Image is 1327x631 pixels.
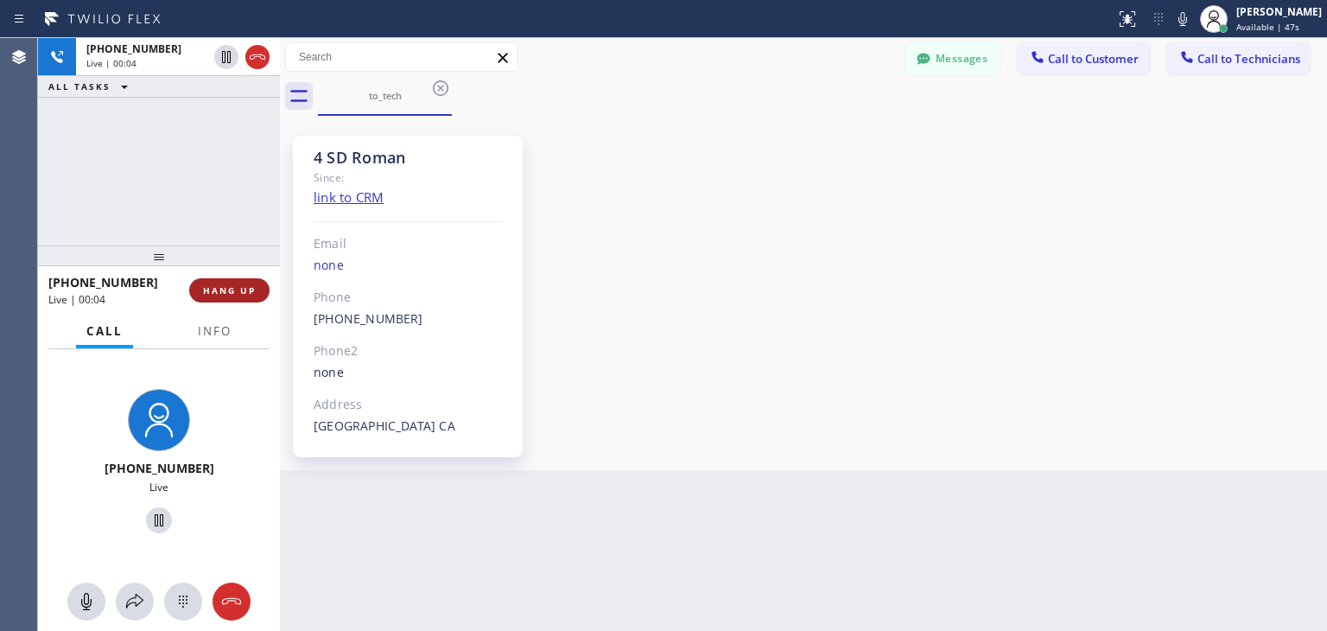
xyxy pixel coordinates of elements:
span: [PHONE_NUMBER] [86,41,181,56]
span: Info [198,323,232,339]
span: Available | 47s [1236,21,1299,33]
button: Hold Customer [214,45,238,69]
input: Search [286,43,517,71]
div: Email [314,234,503,254]
div: [PERSON_NAME] [1236,4,1322,19]
button: Open dialpad [164,583,202,621]
span: HANG UP [203,284,256,296]
span: Live | 00:04 [48,292,105,307]
button: Hold Customer [146,507,172,533]
button: Mute [1171,7,1195,31]
button: Open directory [116,583,154,621]
div: none [314,363,503,383]
span: Live | 00:04 [86,57,137,69]
div: 4 SD Roman [314,148,503,168]
button: Call to Technicians [1167,42,1310,75]
button: Mute [67,583,105,621]
span: Call [86,323,123,339]
span: Call to Customer [1048,51,1139,67]
button: Info [187,315,242,348]
button: Messages [905,42,1000,75]
a: link to CRM [314,188,384,206]
button: Hang up [213,583,251,621]
button: Hang up [245,45,270,69]
span: [PHONE_NUMBER] [48,274,158,290]
div: Since: [314,168,503,188]
div: Phone [314,288,503,308]
a: [PHONE_NUMBER] [314,310,423,327]
div: to_tech [320,89,450,102]
div: none [314,256,503,276]
button: Call to Customer [1018,42,1150,75]
div: Phone2 [314,341,503,361]
span: Call to Technicians [1197,51,1300,67]
div: Address [314,395,503,415]
span: ALL TASKS [48,80,111,92]
div: [GEOGRAPHIC_DATA] CA [314,417,503,437]
button: ALL TASKS [38,76,145,97]
button: HANG UP [189,278,270,303]
span: Live [149,480,168,494]
button: Call [76,315,133,348]
span: [PHONE_NUMBER] [105,460,214,476]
